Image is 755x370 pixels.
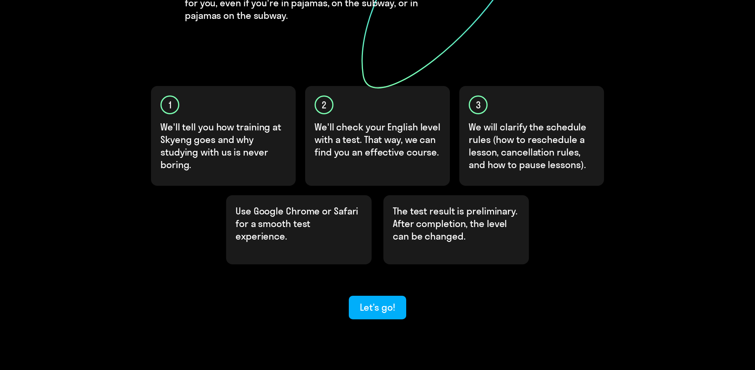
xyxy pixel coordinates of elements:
div: 1 [160,95,179,114]
div: 3 [469,95,488,114]
p: We'll check your English level with a test. That way, we can find you an effective course. [315,121,441,158]
p: We'll tell you how training at Skyeng goes and why studying with us is never boring. [160,121,287,171]
p: The test result is preliminary. After completion, the level can be changed. [393,205,519,242]
div: 2 [315,95,333,114]
p: Use Google Chrome or Safari for a smooth test experience. [236,205,362,242]
button: Let’s go! [349,296,406,319]
p: We will clarify the schedule rules (how to reschedule a lesson, cancellation rules, and how to pa... [469,121,595,171]
div: Let’s go! [360,301,395,313]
